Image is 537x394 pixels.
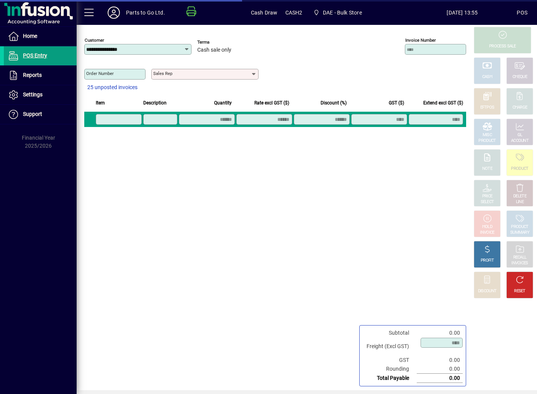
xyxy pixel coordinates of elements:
[363,365,417,374] td: Rounding
[4,27,77,46] a: Home
[417,365,463,374] td: 0.00
[482,224,492,230] div: HOLD
[23,91,43,98] span: Settings
[23,52,47,59] span: POS Entry
[480,105,494,111] div: EFTPOS
[482,166,492,172] div: NOTE
[516,199,524,205] div: LINE
[214,99,232,107] span: Quantity
[482,74,492,80] div: CASH
[4,85,77,104] a: Settings
[23,72,42,78] span: Reports
[363,356,417,365] td: GST
[126,7,165,19] div: Parts to Go Ltd.
[321,99,347,107] span: Discount (%)
[285,7,303,19] span: CASH2
[23,33,37,39] span: Home
[511,138,529,144] div: ACCOUNT
[511,224,528,230] div: PRODUCT
[417,356,463,365] td: 0.00
[96,99,105,107] span: Item
[408,7,517,19] span: [DATE] 13:55
[254,99,289,107] span: Rate excl GST ($)
[512,74,527,80] div: CHEQUE
[85,37,104,43] mat-label: Customer
[478,288,496,294] div: DISCOUNT
[514,288,526,294] div: RESET
[482,194,493,199] div: PRICE
[87,83,138,91] span: 25 unposted invoices
[417,329,463,337] td: 0.00
[510,230,529,236] div: SUMMARY
[363,337,417,356] td: Freight (Excl GST)
[102,6,126,20] button: Profile
[323,7,362,19] span: DAE - Bulk Store
[513,194,526,199] div: DELETE
[310,6,365,20] span: DAE - Bulk Store
[483,132,492,138] div: MISC
[153,71,172,76] mat-label: Sales rep
[84,81,141,94] button: 25 unposted invoices
[197,47,231,53] span: Cash sale only
[512,105,527,111] div: CHARGE
[86,71,114,76] mat-label: Order number
[511,166,528,172] div: PRODUCT
[197,40,243,45] span: Terms
[513,255,527,260] div: RECALL
[389,99,404,107] span: GST ($)
[517,7,527,19] div: POS
[143,99,167,107] span: Description
[481,258,494,264] div: PROFIT
[517,132,522,138] div: GL
[363,374,417,383] td: Total Payable
[251,7,278,19] span: Cash Draw
[4,66,77,85] a: Reports
[23,111,42,117] span: Support
[481,199,494,205] div: SELECT
[478,138,496,144] div: PRODUCT
[405,37,436,43] mat-label: Invoice number
[423,99,463,107] span: Extend excl GST ($)
[4,105,77,124] a: Support
[480,230,494,236] div: INVOICE
[363,329,417,337] td: Subtotal
[511,260,528,266] div: INVOICES
[417,374,463,383] td: 0.00
[489,44,516,49] div: PROCESS SALE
